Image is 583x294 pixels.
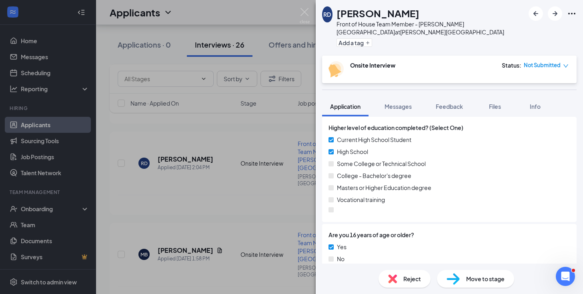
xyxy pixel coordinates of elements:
span: Yes [337,242,347,251]
svg: Ellipses [567,9,577,18]
iframe: Intercom live chat [556,267,575,286]
span: Masters or Higher Education degree [337,183,431,192]
span: Vocational training [337,195,385,204]
span: No [337,254,345,263]
svg: ArrowRight [550,9,560,18]
h1: [PERSON_NAME] [337,6,419,20]
div: Front of House Team Member - [PERSON_NAME][GEOGRAPHIC_DATA] at [PERSON_NAME][GEOGRAPHIC_DATA] [337,20,525,36]
span: Reject [403,274,421,283]
span: Higher level of education completed? (Select One) [329,123,463,132]
svg: Plus [365,40,370,45]
span: Feedback [436,103,463,110]
span: Not Submitted [524,61,561,69]
span: Are you 16 years of age or older? [329,230,414,239]
span: down [563,63,569,69]
span: Files [489,103,501,110]
div: RD [323,10,331,18]
span: Current High School Student [337,135,411,144]
b: Onsite Interview [350,62,395,69]
button: ArrowLeftNew [529,6,543,21]
svg: ArrowLeftNew [531,9,541,18]
span: Application [330,103,361,110]
span: College - Bachelor's degree [337,171,411,180]
div: Status : [502,61,521,69]
span: Some College or Technical School [337,159,426,168]
span: High School [337,147,368,156]
button: PlusAdd a tag [337,38,372,47]
span: Info [530,103,541,110]
span: Move to stage [466,274,505,283]
button: ArrowRight [548,6,562,21]
span: Messages [385,103,412,110]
